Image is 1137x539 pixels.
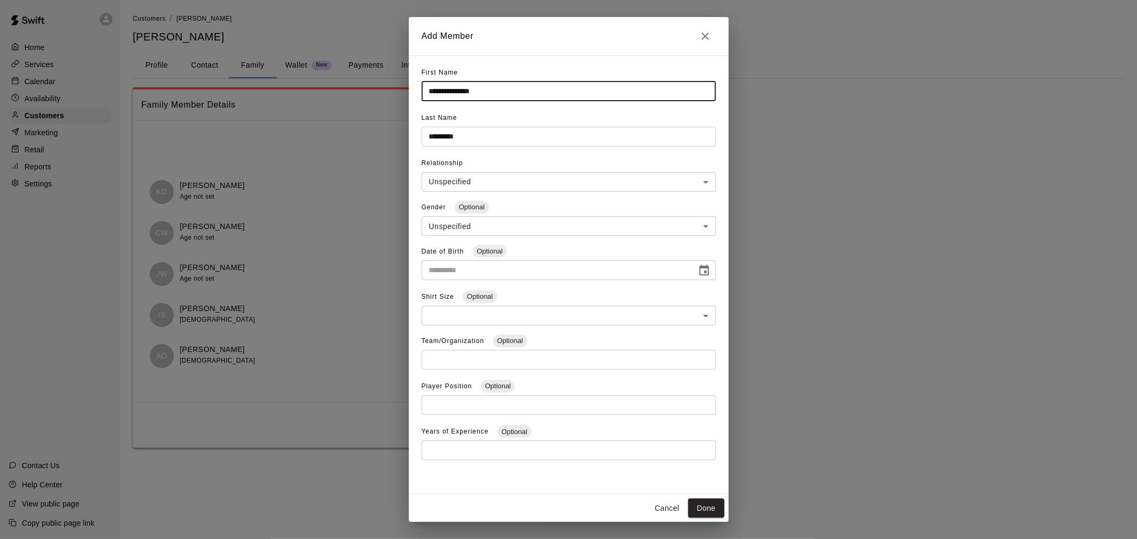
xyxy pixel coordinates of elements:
div: Unspecified [422,172,716,192]
span: Relationship [422,159,463,167]
span: Team/Organization [422,337,487,345]
button: Choose date [694,260,715,281]
span: Optional [481,382,515,390]
span: Optional [473,247,507,255]
span: Gender [422,203,448,211]
span: Optional [463,292,497,300]
button: Done [688,499,724,518]
span: Optional [493,337,527,345]
span: Player Position [422,382,474,390]
span: Date of Birth [422,248,466,255]
button: Cancel [650,499,684,518]
span: First Name [422,69,458,76]
span: Optional [455,203,489,211]
span: Last Name [422,114,457,121]
span: Optional [497,428,531,436]
button: Close [695,26,716,47]
span: Shirt Size [422,293,457,300]
div: Unspecified [422,216,716,236]
span: Years of Experience [422,428,491,435]
h2: Add Member [409,17,729,55]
